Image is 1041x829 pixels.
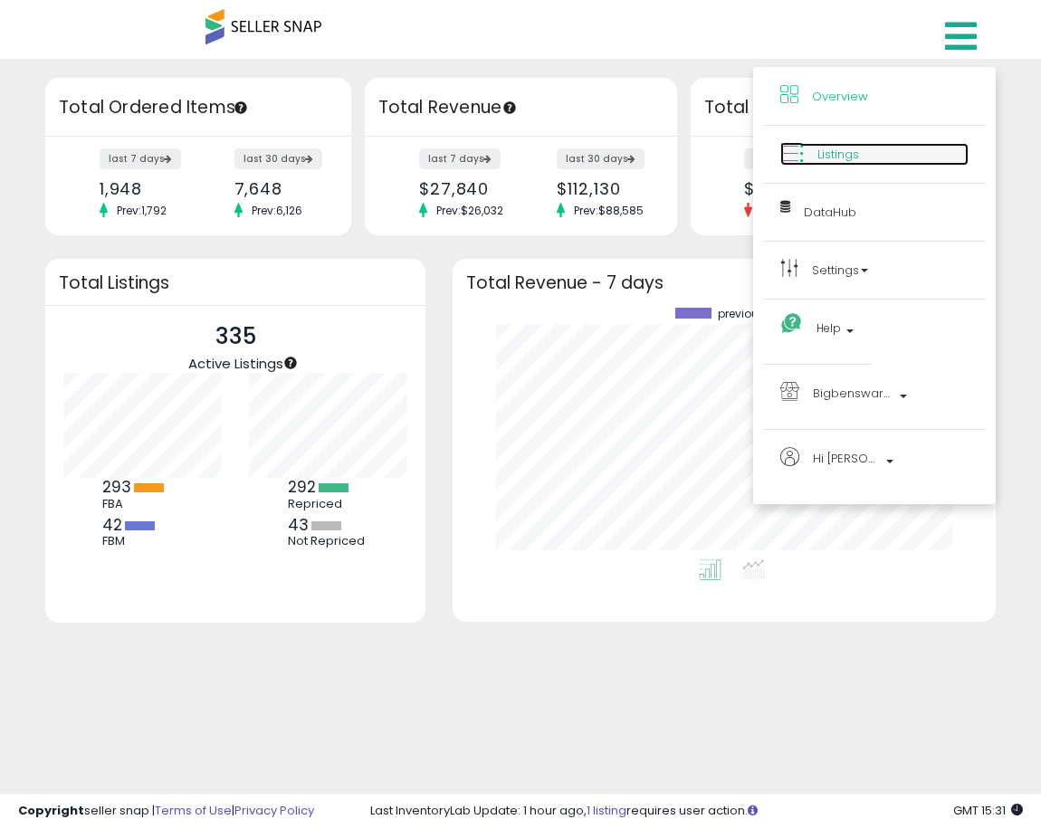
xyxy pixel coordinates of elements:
[288,534,369,548] div: Not Repriced
[780,201,969,224] a: DataHub
[234,802,314,819] a: Privacy Policy
[780,312,803,335] i: Get Help
[501,100,518,116] div: Tooltip anchor
[718,308,765,320] span: previous
[817,317,841,339] span: Help
[102,497,184,511] div: FBA
[557,148,645,169] label: last 30 days
[282,355,299,371] div: Tooltip anchor
[780,143,969,166] a: Listings
[234,148,322,169] label: last 30 days
[288,497,369,511] div: Repriced
[748,805,758,816] i: Click here to read more about un-synced listings.
[102,534,184,548] div: FBM
[102,514,122,536] b: 42
[234,179,320,198] div: 7,648
[59,95,338,120] h3: Total Ordered Items
[780,447,969,486] a: Hi [PERSON_NAME]
[102,476,131,498] b: 293
[953,802,1023,819] span: 2025-08-14 15:31 GMT
[587,802,626,819] a: 1 listing
[780,317,855,347] a: Help
[59,276,412,290] h3: Total Listings
[780,85,969,108] a: Overview
[288,476,316,498] b: 292
[804,204,856,221] span: DataHub
[100,179,185,198] div: 1,948
[188,354,283,373] span: Active Listings
[813,447,881,470] span: Hi [PERSON_NAME]
[18,802,84,819] strong: Copyright
[427,203,512,218] span: Prev: $26,032
[780,259,969,281] a: Settings
[108,203,176,218] span: Prev: 1,792
[812,88,868,105] span: Overview
[378,95,664,120] h3: Total Revenue
[704,95,983,120] h3: Total Profit
[419,148,501,169] label: last 7 days
[557,179,645,198] div: $112,130
[419,179,507,198] div: $27,840
[155,802,232,819] a: Terms of Use
[243,203,311,218] span: Prev: 6,126
[288,514,309,536] b: 43
[780,382,969,412] a: Bigbenswarehouse
[744,179,829,198] div: $2,064
[466,276,982,290] h3: Total Revenue - 7 days
[370,803,1024,820] div: Last InventoryLab Update: 1 hour ago, requires user action.
[188,319,283,354] p: 335
[813,382,894,405] span: Bigbenswarehouse
[744,148,826,169] label: last 7 days
[817,146,859,163] span: Listings
[233,100,249,116] div: Tooltip anchor
[565,203,653,218] span: Prev: $88,585
[18,803,314,820] div: seller snap | |
[100,148,181,169] label: last 7 days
